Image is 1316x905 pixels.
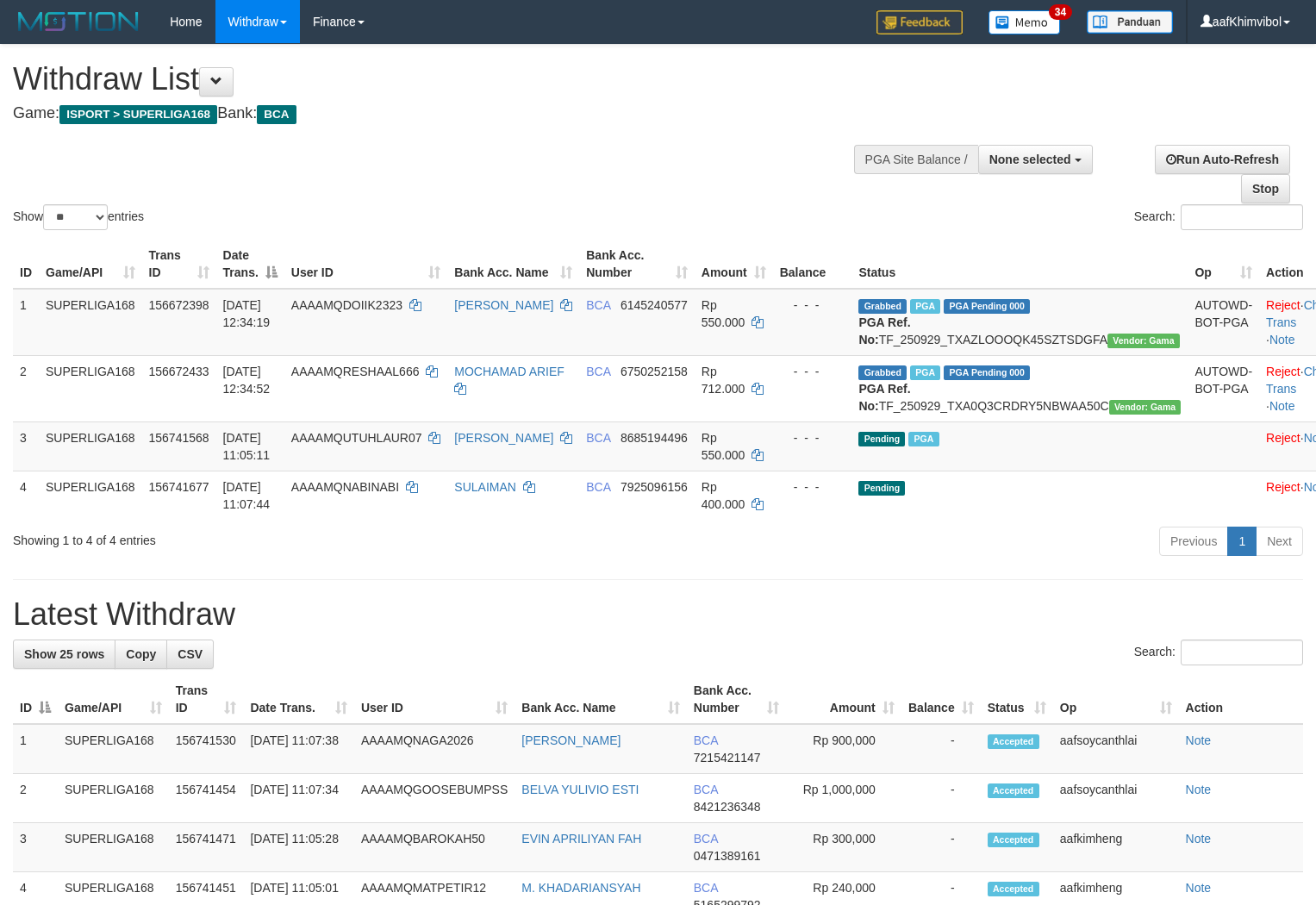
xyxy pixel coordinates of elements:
h4: Game: Bank: [13,105,860,122]
span: Marked by aafsoycanthlai [908,432,939,446]
span: Grabbed [858,299,907,314]
span: [DATE] 12:34:52 [223,365,271,396]
div: - - - [780,363,845,380]
td: 4 [13,471,39,520]
a: [PERSON_NAME] [454,431,553,445]
span: AAAAMQNABINABI [291,480,399,494]
a: CSV [166,640,214,669]
a: Next [1256,527,1303,556]
span: Accepted [988,783,1039,798]
span: Pending [858,432,905,446]
input: Search: [1181,640,1303,665]
span: 156672398 [149,298,209,312]
span: 156672433 [149,365,209,378]
th: Date Trans.: activate to sort column ascending [243,675,353,724]
td: 156741530 [169,724,244,774]
th: Amount: activate to sort column ascending [786,675,901,724]
a: Reject [1266,298,1300,312]
a: [PERSON_NAME] [454,298,553,312]
span: CSV [178,647,203,661]
th: Game/API: activate to sort column ascending [39,240,142,289]
th: Op: activate to sort column ascending [1053,675,1179,724]
th: Trans ID: activate to sort column ascending [142,240,216,289]
span: BCA [586,431,610,445]
div: - - - [780,478,845,496]
span: AAAAMQDOIIK2323 [291,298,402,312]
td: aafkimheng [1053,823,1179,872]
td: - [901,724,981,774]
select: Showentries [43,204,108,230]
a: Note [1186,881,1212,895]
td: TF_250929_TXAZLOOOQK45SZTSDGFA [851,289,1188,356]
span: Copy 7215421147 to clipboard [694,751,761,765]
td: TF_250929_TXA0Q3CRDRY5NBWAA50C [851,355,1188,421]
a: Previous [1159,527,1228,556]
span: Vendor URL: https://trx31.1velocity.biz [1109,400,1182,415]
td: [DATE] 11:05:28 [243,823,353,872]
td: 3 [13,823,58,872]
td: AAAAMQNAGA2026 [354,724,515,774]
th: Trans ID: activate to sort column ascending [169,675,244,724]
td: 156741454 [169,774,244,823]
td: AUTOWD-BOT-PGA [1188,355,1259,421]
span: Copy 8421236348 to clipboard [694,800,761,814]
a: 1 [1227,527,1257,556]
a: Run Auto-Refresh [1155,145,1290,174]
td: Rp 1,000,000 [786,774,901,823]
span: Marked by aafsoycanthlai [910,299,940,314]
td: [DATE] 11:07:38 [243,724,353,774]
div: - - - [780,429,845,446]
b: PGA Ref. No: [858,382,910,413]
a: M. KHADARIANSYAH [521,881,640,895]
span: BCA [694,733,718,747]
span: Copy 7925096156 to clipboard [621,480,688,494]
td: aafsoycanthlai [1053,724,1179,774]
span: Show 25 rows [24,647,104,661]
span: Copy 0471389161 to clipboard [694,849,761,863]
button: None selected [978,145,1093,174]
span: Rp 550.000 [702,298,745,329]
span: Marked by aafsoycanthlai [910,365,940,380]
span: Copy 6145240577 to clipboard [621,298,688,312]
td: SUPERLIGA168 [58,823,169,872]
td: AUTOWD-BOT-PGA [1188,289,1259,356]
a: Note [1186,783,1212,796]
td: aafsoycanthlai [1053,774,1179,823]
span: Accepted [988,833,1039,847]
span: Copy 6750252158 to clipboard [621,365,688,378]
span: BCA [694,881,718,895]
span: PGA Pending [944,299,1030,314]
img: panduan.png [1087,10,1173,34]
span: BCA [586,365,610,378]
a: BELVA YULIVIO ESTI [521,783,639,796]
td: 1 [13,289,39,356]
th: Status: activate to sort column ascending [981,675,1053,724]
th: ID: activate to sort column descending [13,675,58,724]
span: [DATE] 11:07:44 [223,480,271,511]
span: Pending [858,481,905,496]
th: Bank Acc. Name: activate to sort column ascending [515,675,686,724]
td: SUPERLIGA168 [39,355,142,421]
span: 34 [1049,4,1072,20]
span: Copy [126,647,156,661]
span: BCA [257,105,296,124]
td: 2 [13,774,58,823]
a: Stop [1241,174,1290,203]
th: Balance: activate to sort column ascending [901,675,981,724]
td: SUPERLIGA168 [39,471,142,520]
label: Search: [1134,640,1303,665]
span: ISPORT > SUPERLIGA168 [59,105,217,124]
div: PGA Site Balance / [854,145,978,174]
h1: Latest Withdraw [13,597,1303,632]
th: Action [1179,675,1303,724]
span: Grabbed [858,365,907,380]
td: SUPERLIGA168 [39,421,142,471]
th: Date Trans.: activate to sort column descending [216,240,284,289]
td: Rp 300,000 [786,823,901,872]
span: Vendor URL: https://trx31.1velocity.biz [1107,334,1180,348]
a: Show 25 rows [13,640,115,669]
a: Note [1186,733,1212,747]
td: - [901,823,981,872]
span: Rp 712.000 [702,365,745,396]
a: Note [1186,832,1212,846]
